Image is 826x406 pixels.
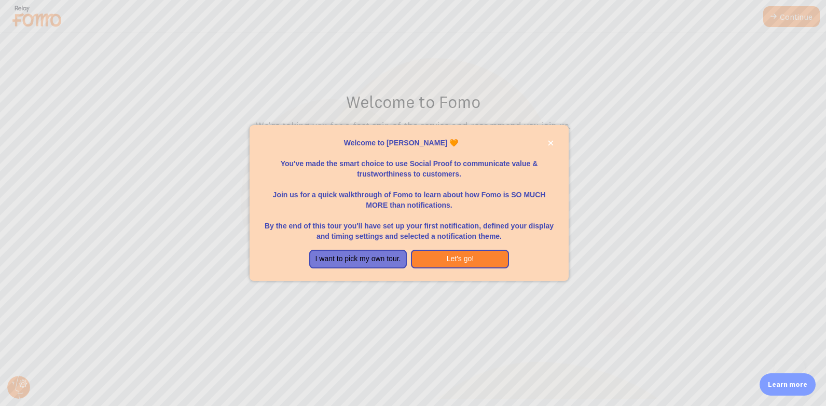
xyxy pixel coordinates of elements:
p: Join us for a quick walkthrough of Fomo to learn about how Fomo is SO MUCH MORE than notifications. [262,179,556,210]
button: Let's go! [411,250,509,268]
p: Learn more [768,380,807,389]
p: You've made the smart choice to use Social Proof to communicate value & trustworthiness to custom... [262,148,556,179]
div: Learn more [760,373,816,396]
p: By the end of this tour you'll have set up your first notification, defined your display and timi... [262,210,556,241]
p: Welcome to [PERSON_NAME] 🧡 [262,138,556,148]
div: Welcome to Fomo, james 🧡You&amp;#39;ve made the smart choice to use Social Proof to communicate v... [250,125,569,281]
button: close, [545,138,556,148]
button: I want to pick my own tour. [309,250,407,268]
